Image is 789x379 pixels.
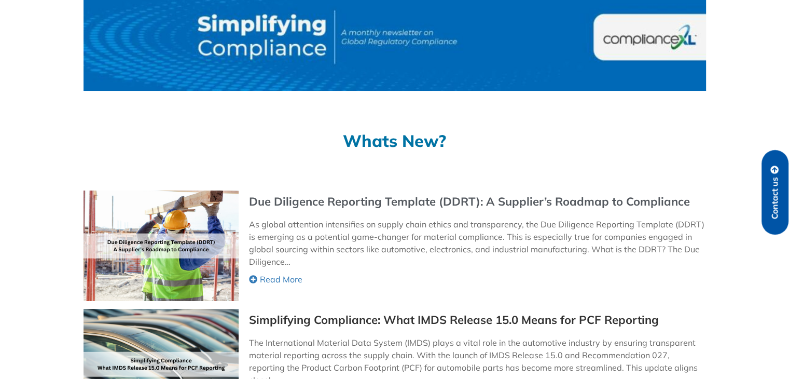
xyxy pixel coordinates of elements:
span: Contact us [770,177,780,219]
a: Due Diligence Reporting Template (DDRT): A Supplier’s Roadmap to Compliance [249,196,690,208]
a: Simplifying Compliance: What IMDS Release 15.0 Means for PCF Reporting [249,314,659,326]
a: Read More [249,273,705,286]
a: Contact us [762,150,788,235]
h2: Whats New? [84,132,706,149]
p: As global attention intensifies on supply chain ethics and transparency, the Due Diligence Report... [249,218,705,268]
span: Read More [260,273,302,286]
